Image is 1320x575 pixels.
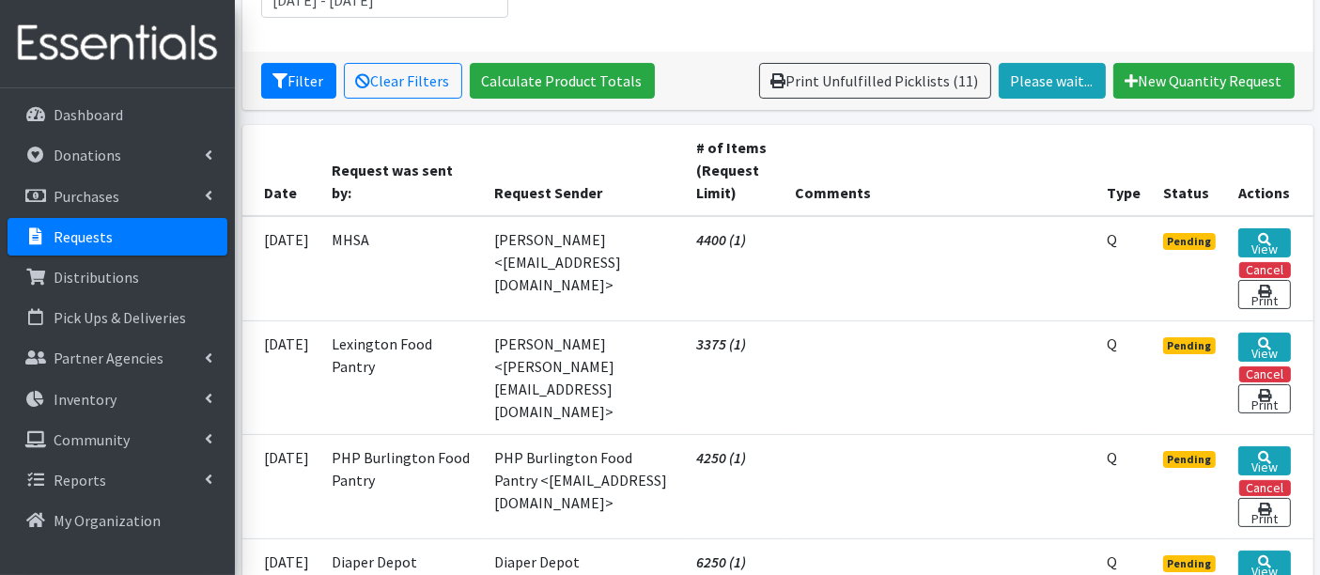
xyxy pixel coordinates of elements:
[8,258,227,296] a: Distributions
[1238,333,1290,362] a: View
[54,308,186,327] p: Pick Ups & Deliveries
[1163,555,1217,572] span: Pending
[1238,280,1290,309] a: Print
[1239,262,1291,278] button: Cancel
[1107,552,1117,571] abbr: Quantity
[1238,384,1290,413] a: Print
[1239,480,1291,496] button: Cancel
[54,105,123,124] p: Dashboard
[685,125,784,216] th: # of Items (Request Limit)
[321,125,484,216] th: Request was sent by:
[1107,230,1117,249] abbr: Quantity
[242,320,321,434] td: [DATE]
[1107,448,1117,467] abbr: Quantity
[54,268,139,287] p: Distributions
[8,218,227,256] a: Requests
[8,421,227,458] a: Community
[321,320,484,434] td: Lexington Food Pantry
[261,63,336,99] button: Filter
[8,381,227,418] a: Inventory
[8,12,227,75] img: HumanEssentials
[1238,498,1290,527] a: Print
[1163,233,1217,250] span: Pending
[1163,337,1217,354] span: Pending
[784,125,1095,216] th: Comments
[54,349,163,367] p: Partner Agencies
[1163,451,1217,468] span: Pending
[685,320,784,434] td: 3375 (1)
[1239,366,1291,382] button: Cancel
[8,299,227,336] a: Pick Ups & Deliveries
[999,63,1106,99] a: Please wait...
[242,125,321,216] th: Date
[8,136,227,174] a: Donations
[8,461,227,499] a: Reports
[54,471,106,490] p: Reports
[483,320,685,434] td: [PERSON_NAME] <[PERSON_NAME][EMAIL_ADDRESS][DOMAIN_NAME]>
[54,227,113,246] p: Requests
[470,63,655,99] a: Calculate Product Totals
[1238,446,1290,475] a: View
[685,434,784,538] td: 4250 (1)
[242,434,321,538] td: [DATE]
[685,216,784,321] td: 4400 (1)
[1107,334,1117,353] abbr: Quantity
[54,430,130,449] p: Community
[8,96,227,133] a: Dashboard
[483,434,685,538] td: PHP Burlington Food Pantry <[EMAIL_ADDRESS][DOMAIN_NAME]>
[54,511,161,530] p: My Organization
[321,216,484,321] td: MHSA
[54,187,119,206] p: Purchases
[54,146,121,164] p: Donations
[1113,63,1295,99] a: New Quantity Request
[1227,125,1312,216] th: Actions
[759,63,991,99] a: Print Unfulfilled Picklists (11)
[8,502,227,539] a: My Organization
[483,125,685,216] th: Request Sender
[242,216,321,321] td: [DATE]
[344,63,462,99] a: Clear Filters
[8,339,227,377] a: Partner Agencies
[54,390,116,409] p: Inventory
[1238,228,1290,257] a: View
[8,178,227,215] a: Purchases
[321,434,484,538] td: PHP Burlington Food Pantry
[483,216,685,321] td: [PERSON_NAME] <[EMAIL_ADDRESS][DOMAIN_NAME]>
[1152,125,1228,216] th: Status
[1095,125,1152,216] th: Type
